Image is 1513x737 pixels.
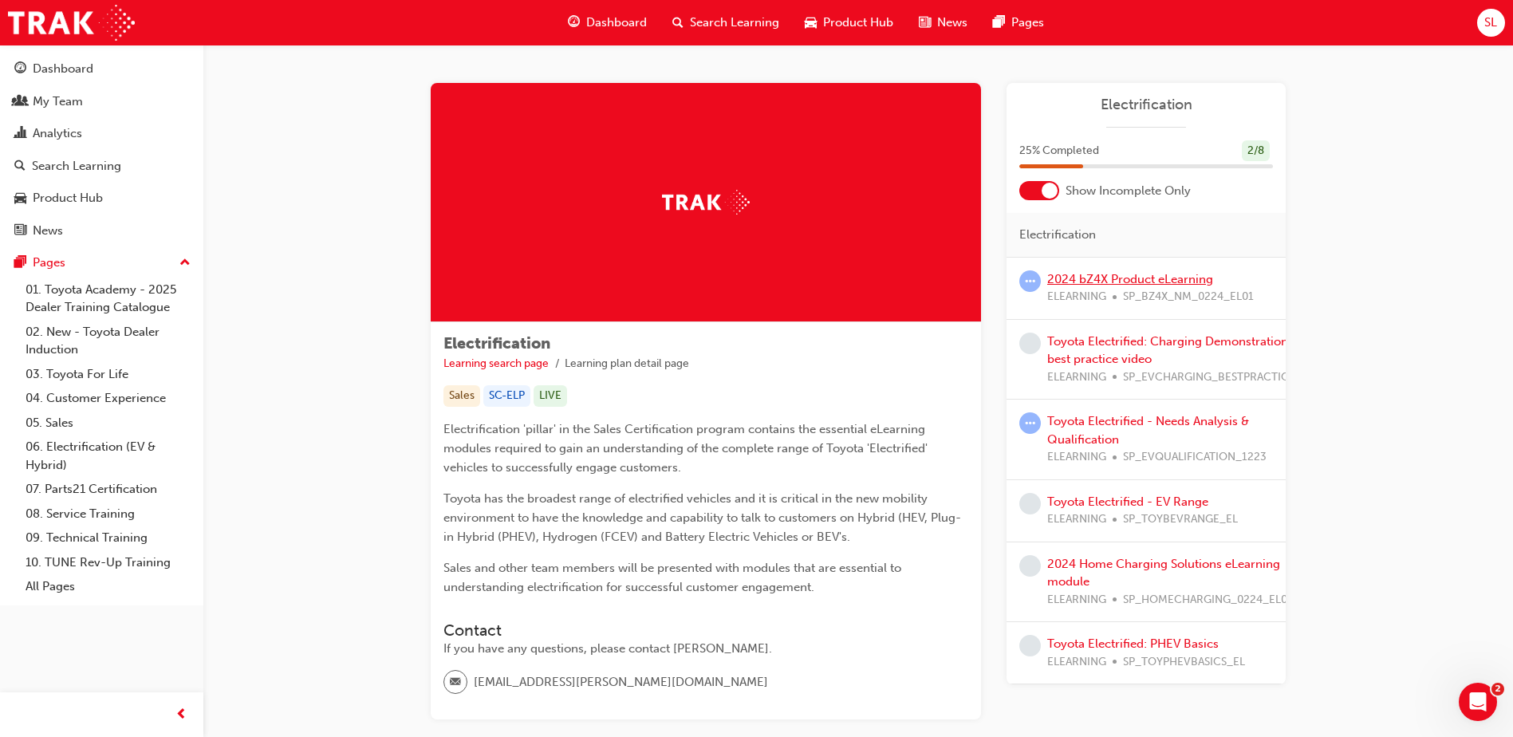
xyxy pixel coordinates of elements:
span: guage-icon [568,13,580,33]
button: Pages [6,248,197,278]
span: guage-icon [14,62,26,77]
a: 10. TUNE Rev-Up Training [19,550,197,575]
span: ELEARNING [1047,448,1106,467]
div: LIVE [534,385,567,407]
span: 2 [1491,683,1504,696]
button: DashboardMy TeamAnalyticsSearch LearningProduct HubNews [6,51,197,248]
div: SC-ELP [483,385,530,407]
span: ELEARNING [1047,653,1106,672]
span: search-icon [14,160,26,174]
iframe: Intercom live chat [1459,683,1497,721]
span: [EMAIL_ADDRESS][PERSON_NAME][DOMAIN_NAME] [474,673,768,692]
a: 04. Customer Experience [19,386,197,411]
button: SL [1477,9,1505,37]
a: 05. Sales [19,411,197,436]
a: 03. Toyota For Life [19,362,197,387]
span: Electrification 'pillar' in the Sales Certification program contains the essential eLearning modu... [443,422,931,475]
a: News [6,216,197,246]
a: Toyota Electrified - Needs Analysis & Qualification [1047,414,1249,447]
span: ELEARNING [1047,288,1106,306]
img: Trak [8,5,135,41]
span: SP_TOYBEVRANGE_EL [1123,510,1238,529]
a: 02. New - Toyota Dealer Induction [19,320,197,362]
span: learningRecordVerb_NONE-icon [1019,333,1041,354]
span: learningRecordVerb_ATTEMPT-icon [1019,412,1041,434]
div: Analytics [33,124,82,143]
div: My Team [33,93,83,111]
span: SP_TOYPHEVBASICS_EL [1123,653,1245,672]
span: learningRecordVerb_NONE-icon [1019,635,1041,656]
li: Learning plan detail page [565,355,689,373]
span: SL [1484,14,1497,32]
span: SP_HOMECHARGING_0224_EL01 [1123,591,1293,609]
div: Dashboard [33,60,93,78]
span: Toyota has the broadest range of electrified vehicles and it is critical in the new mobility envi... [443,491,961,544]
div: News [33,222,63,240]
a: Search Learning [6,152,197,181]
a: Toyota Electrified: PHEV Basics [1047,636,1219,651]
span: up-icon [179,253,191,274]
span: ELEARNING [1047,591,1106,609]
span: chart-icon [14,127,26,141]
span: SP_EVCHARGING_BESTPRACTICE [1123,368,1295,387]
a: Electrification [1019,96,1273,114]
a: Learning search page [443,357,549,370]
a: 07. Parts21 Certification [19,477,197,502]
span: car-icon [14,191,26,206]
span: 25 % Completed [1019,142,1099,160]
a: Toyota Electrified: Charging Demonstration best practice video [1047,334,1288,367]
span: Dashboard [586,14,647,32]
span: Show Incomplete Only [1066,182,1191,200]
a: Toyota Electrified - EV Range [1047,495,1208,509]
span: ELEARNING [1047,368,1106,387]
span: learningRecordVerb_NONE-icon [1019,555,1041,577]
img: Trak [662,190,750,215]
a: My Team [6,87,197,116]
a: guage-iconDashboard [555,6,660,39]
span: Sales and other team members will be presented with modules that are essential to understanding e... [443,561,904,594]
div: 2 / 8 [1242,140,1270,162]
a: Product Hub [6,183,197,213]
a: Dashboard [6,54,197,84]
span: ELEARNING [1047,510,1106,529]
a: 01. Toyota Academy - 2025 Dealer Training Catalogue [19,278,197,320]
a: 08. Service Training [19,502,197,526]
span: news-icon [14,224,26,238]
span: news-icon [919,13,931,33]
span: pages-icon [993,13,1005,33]
span: Electrification [443,334,550,353]
a: 2024 Home Charging Solutions eLearning module [1047,557,1280,589]
div: If you have any questions, please contact [PERSON_NAME]. [443,640,968,658]
a: news-iconNews [906,6,980,39]
span: SP_BZ4X_NM_0224_EL01 [1123,288,1254,306]
a: 06. Electrification (EV & Hybrid) [19,435,197,477]
div: Search Learning [32,157,121,175]
span: Search Learning [690,14,779,32]
span: prev-icon [175,705,187,725]
a: All Pages [19,574,197,599]
span: learningRecordVerb_ATTEMPT-icon [1019,270,1041,292]
div: Sales [443,385,480,407]
a: search-iconSearch Learning [660,6,792,39]
span: learningRecordVerb_NONE-icon [1019,493,1041,514]
span: people-icon [14,95,26,109]
a: car-iconProduct Hub [792,6,906,39]
a: Analytics [6,119,197,148]
span: search-icon [672,13,684,33]
span: News [937,14,967,32]
a: 09. Technical Training [19,526,197,550]
span: Pages [1011,14,1044,32]
span: Product Hub [823,14,893,32]
span: SP_EVQUALIFICATION_1223 [1123,448,1267,467]
a: pages-iconPages [980,6,1057,39]
div: Pages [33,254,65,272]
h3: Contact [443,621,968,640]
a: 2024 bZ4X Product eLearning [1047,272,1213,286]
span: pages-icon [14,256,26,270]
div: Product Hub [33,189,103,207]
span: email-icon [450,672,461,693]
span: Electrification [1019,226,1096,244]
